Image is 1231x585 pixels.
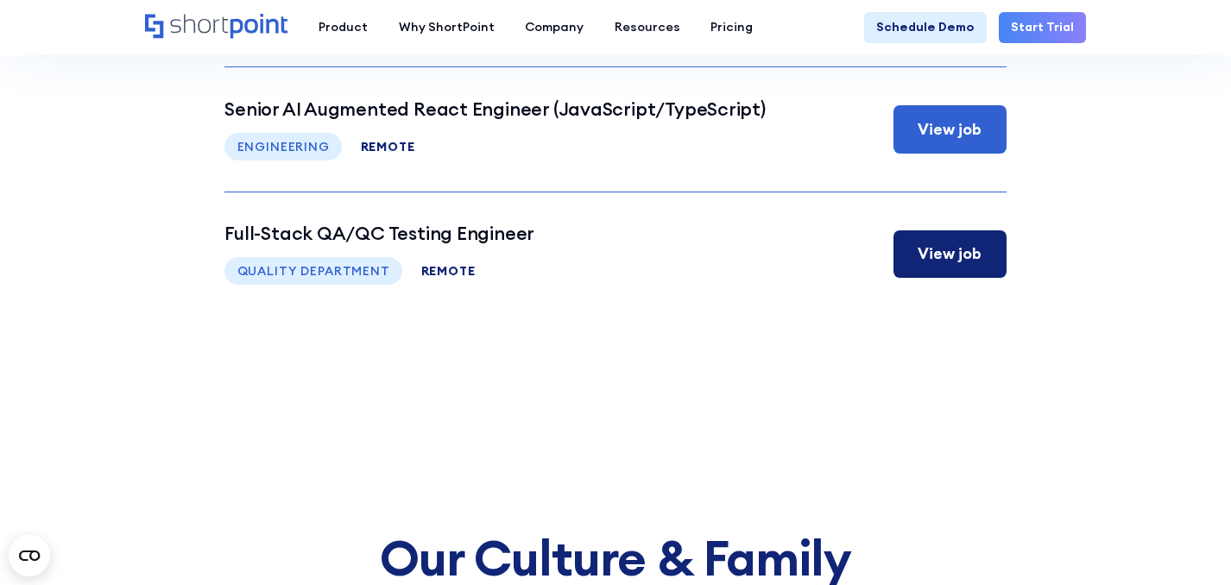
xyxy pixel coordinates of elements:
[918,242,982,266] div: View job
[615,18,680,36] div: Resources
[421,265,476,277] div: remote
[696,12,769,43] a: Pricing
[145,531,1087,585] h3: Our Culture & Family
[864,12,987,43] a: Schedule Demo
[918,118,982,142] div: View job
[383,12,510,43] a: Why ShortPoint
[9,535,50,576] button: Open CMP widget
[303,12,383,43] a: Product
[361,141,415,153] div: remote
[509,12,599,43] a: Company
[224,133,342,160] div: Engineering
[224,66,1007,191] a: Senior AI Augmented React Engineer (JavaScript/TypeScript)EngineeringremoteView job
[224,98,766,121] h3: Senior AI Augmented React Engineer (JavaScript/TypeScript)
[319,18,368,36] div: Product
[224,257,402,285] div: Quality Department
[399,18,495,36] div: Why ShortPoint
[599,12,696,43] a: Resources
[710,18,753,36] div: Pricing
[224,223,534,245] h3: Full-Stack QA/QC Testing Engineer
[999,12,1087,43] a: Start Trial
[224,192,1007,316] a: Full-Stack QA/QC Testing EngineerQuality DepartmentremoteView job
[145,14,288,41] a: Home
[920,385,1231,585] iframe: Chat Widget
[525,18,584,36] div: Company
